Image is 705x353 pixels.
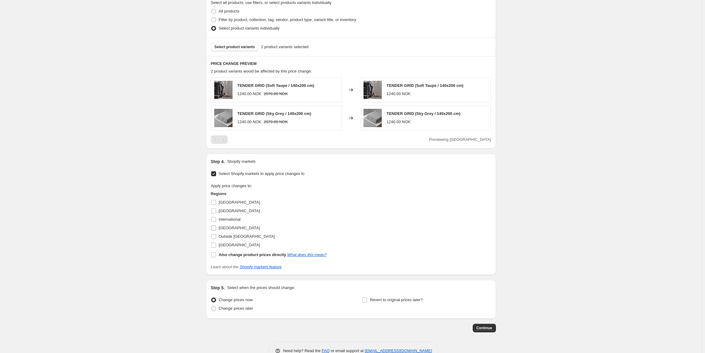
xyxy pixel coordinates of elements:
[211,265,282,269] i: Learn about the
[211,184,252,188] span: Apply price changes to:
[211,159,225,165] h2: Step 4.
[237,83,314,88] span: TENDER GRID (Soft Taupe / 140x200 cm)
[363,109,382,127] img: tender-grid_throw_sky-grey_interior_01_3000x3000px_80x.jpg
[387,119,411,125] div: 1240.00 NOK
[219,171,305,176] span: Select Shopify markets to apply price changes to
[370,298,423,302] span: Revert to original prices later?
[264,119,288,125] strike: 2070.00 NOK
[227,159,255,165] p: Shopify markets
[219,17,356,22] span: Filter by product, collection, tag, vendor, product type, variant title, or inventory
[219,9,240,13] span: All products
[211,69,312,73] span: 2 product variants would be affected by this price change:
[283,348,322,353] span: Need help? Read the
[365,348,432,353] a: [EMAIL_ADDRESS][DOMAIN_NAME]
[237,119,262,125] div: 1240.00 NOK
[219,200,260,205] span: [GEOGRAPHIC_DATA]
[219,298,253,302] span: Change prices now
[237,91,262,97] div: 1240.00 NOK
[287,252,327,257] a: What does this mean?
[240,265,281,269] a: Shopify markets feature
[264,91,288,97] strike: 2070.00 NOK
[211,0,331,5] span: Select all products, use filters, or select products variants individually
[211,135,228,144] nav: Pagination
[363,81,382,99] img: tender-grid_throw_soft-taupe_02_1600x1600px_80x.jpg
[214,109,233,127] img: tender-grid_throw_sky-grey_interior_01_3000x3000px_80x.jpg
[215,45,255,49] span: Select product variants
[330,348,365,353] span: or email support at
[219,306,253,311] span: Change prices later
[211,191,327,197] h3: Regions
[211,43,259,51] button: Select product variants
[387,111,461,116] span: TENDER GRID (Sky Grey / 140x200 cm)
[219,234,275,239] span: Outside [GEOGRAPHIC_DATA]
[219,26,280,30] span: Select product variants individually
[219,209,260,213] span: [GEOGRAPHIC_DATA]
[227,285,294,291] p: Select when the prices should change
[387,83,464,88] span: TENDER GRID (Soft Taupe / 140x200 cm)
[476,326,492,330] span: Continue
[211,285,225,291] h2: Step 5.
[261,44,308,50] span: 2 product variants selected
[473,324,496,332] button: Continue
[387,91,411,97] div: 1240.00 NOK
[219,217,241,222] span: International
[237,111,311,116] span: TENDER GRID (Sky Grey / 140x200 cm)
[219,243,260,247] span: [GEOGRAPHIC_DATA]
[214,81,233,99] img: tender-grid_throw_soft-taupe_02_1600x1600px_80x.jpg
[211,61,491,66] h6: PRICE CHANGE PREVIEW
[322,348,330,353] a: FAQ
[429,137,491,142] span: Previewing [GEOGRAPHIC_DATA]
[219,252,286,257] b: Also change product prices directly
[219,226,260,230] span: [GEOGRAPHIC_DATA]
